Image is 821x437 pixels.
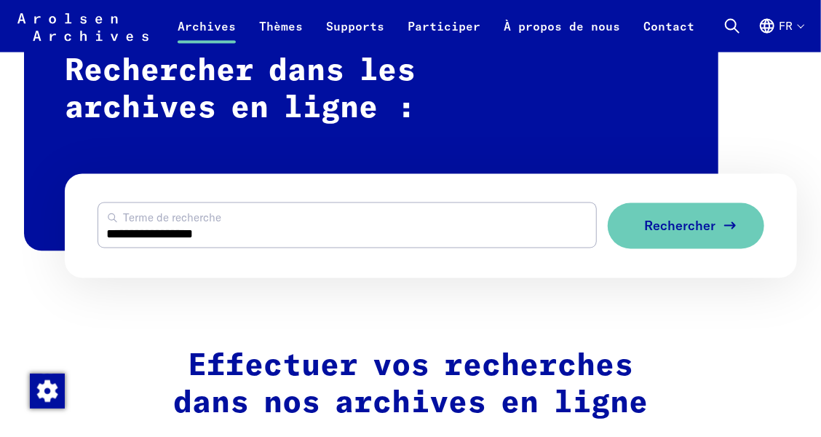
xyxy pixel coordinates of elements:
[29,373,64,408] div: Modification du consentement
[247,17,314,52] a: Thèmes
[314,17,396,52] a: Supports
[608,203,764,249] button: Rechercher
[30,374,65,409] img: Modification du consentement
[492,17,632,52] a: À propos de nous
[632,17,706,52] a: Contact
[758,17,804,52] button: Français, sélection de la langue
[396,17,492,52] a: Participer
[166,9,706,44] nav: Principal
[166,17,247,52] a: Archives
[103,348,718,423] h2: Effectuer vos recherches dans nos archives en ligne
[24,23,718,251] h2: Rechercher dans les archives en ligne :
[644,219,715,234] span: Rechercher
